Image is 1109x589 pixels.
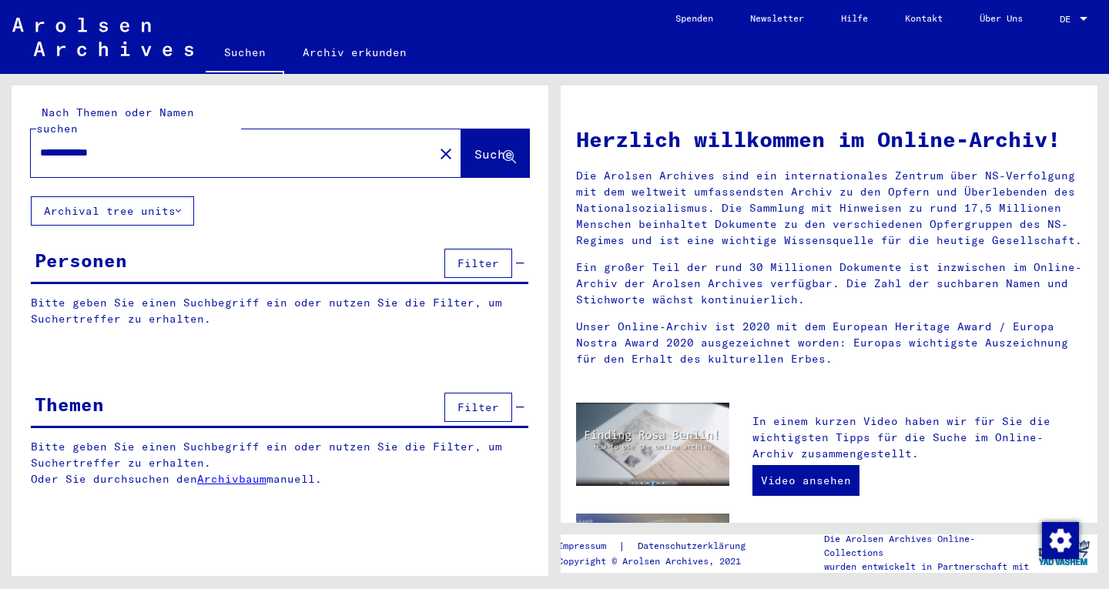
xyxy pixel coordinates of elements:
p: Bitte geben Sie einen Suchbegriff ein oder nutzen Sie die Filter, um Suchertreffer zu erhalten. O... [31,439,529,487]
span: DE [1060,14,1077,25]
div: | [558,538,764,554]
a: Suchen [206,34,284,74]
mat-label: Nach Themen oder Namen suchen [36,105,194,136]
div: Zustimmung ändern [1041,521,1078,558]
p: Ein großer Teil der rund 30 Millionen Dokumente ist inzwischen im Online-Archiv der Arolsen Archi... [576,259,1082,308]
span: Filter [457,256,499,270]
span: Suche [474,146,513,162]
button: Filter [444,393,512,422]
div: Themen [35,390,104,418]
a: Impressum [558,538,618,554]
button: Archival tree units [31,196,194,226]
p: Copyright © Arolsen Archives, 2021 [558,554,764,568]
button: Suche [461,129,529,177]
span: Filter [457,400,499,414]
p: wurden entwickelt in Partnerschaft mit [824,560,1030,574]
p: Unser Online-Archiv ist 2020 mit dem European Heritage Award / Europa Nostra Award 2020 ausgezeic... [576,319,1082,367]
div: Personen [35,246,127,274]
p: Die Arolsen Archives Online-Collections [824,532,1030,560]
a: Archiv erkunden [284,34,425,71]
a: Video ansehen [752,465,859,496]
a: Datenschutzerklärung [625,538,764,554]
img: Zustimmung ändern [1042,522,1079,559]
button: Filter [444,249,512,278]
img: Arolsen_neg.svg [12,18,193,56]
h1: Herzlich willkommen im Online-Archiv! [576,123,1082,156]
mat-icon: close [437,145,455,163]
a: Archivbaum [197,472,266,486]
p: In einem kurzen Video haben wir für Sie die wichtigsten Tipps für die Suche im Online-Archiv zusa... [752,413,1082,462]
img: yv_logo.png [1035,534,1093,572]
img: video.jpg [576,403,729,486]
button: Clear [431,138,461,169]
p: Die Arolsen Archives sind ein internationales Zentrum über NS-Verfolgung mit dem weltweit umfasse... [576,168,1082,249]
p: Bitte geben Sie einen Suchbegriff ein oder nutzen Sie die Filter, um Suchertreffer zu erhalten. [31,295,528,327]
